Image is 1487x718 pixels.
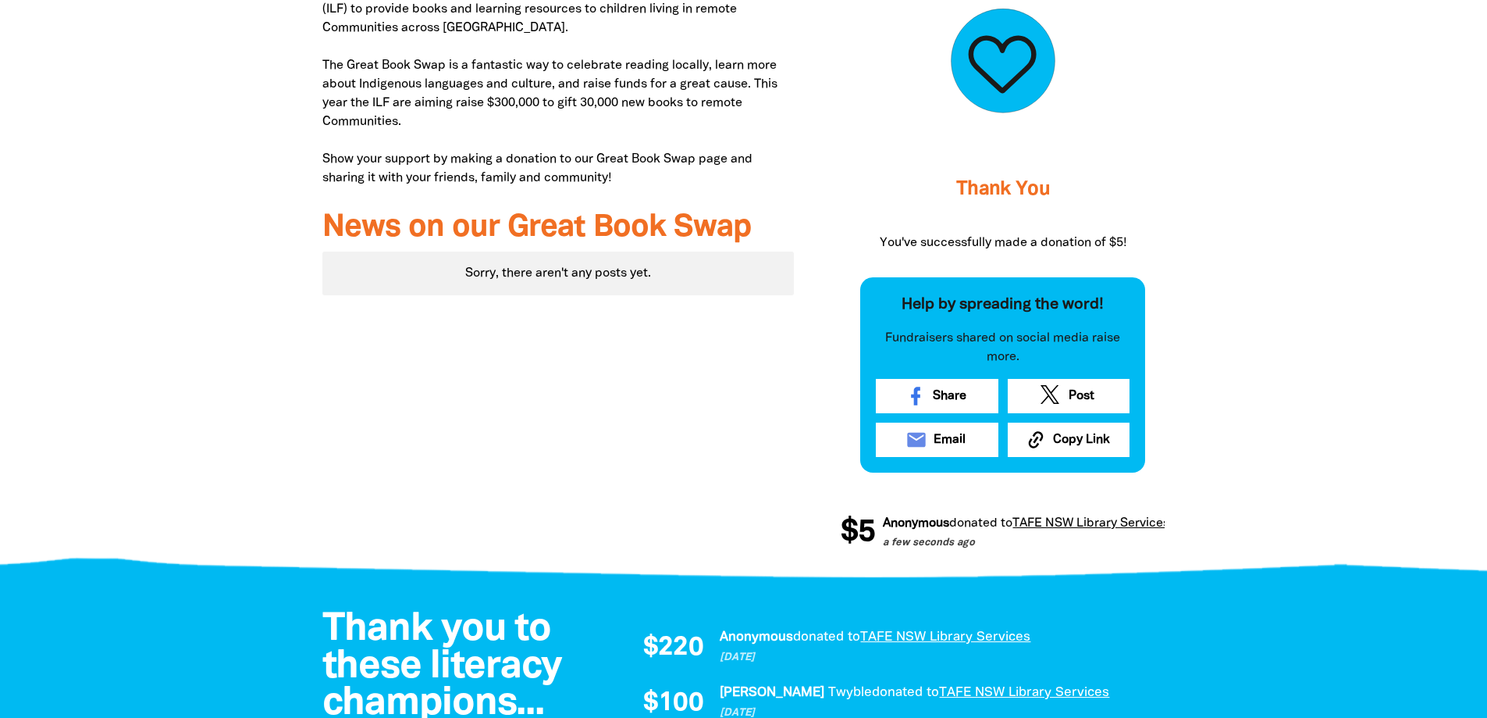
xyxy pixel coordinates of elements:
h3: News on our Great Book Swap [322,211,795,245]
p: You've successfully made a donation of $5! [860,234,1145,252]
p: Help by spreading the word! [876,293,1129,316]
span: donated to [872,687,939,698]
p: a few seconds ago [881,536,1168,552]
div: Donation stream [841,508,1165,558]
span: $220 [643,635,703,662]
span: Copy Link [1053,430,1110,449]
span: $5 [839,517,873,548]
div: Sorry, there aren't any posts yet. [322,252,795,295]
em: Anonymous [720,631,793,643]
p: [DATE] [720,650,1149,666]
a: Share [876,379,998,413]
div: Paginated content [322,252,795,295]
span: donated to [948,518,1011,529]
span: Post [1069,387,1094,405]
span: Email [934,430,966,449]
a: TAFE NSW Library Services [939,687,1109,698]
em: Twyble [828,687,872,698]
span: $100 [643,691,703,717]
a: TAFE NSW Library Services [1011,518,1168,529]
button: Copy Link [1008,423,1130,457]
span: donated to [793,631,860,643]
a: Post [1008,379,1130,413]
em: [PERSON_NAME] [720,687,824,698]
h3: Thank You [860,159,1145,221]
i: email [905,429,927,451]
span: Share [933,387,966,405]
a: emailEmail [876,423,998,457]
em: Anonymous [881,518,948,529]
p: Fundraisers shared on social media raise more. [876,329,1129,366]
a: TAFE NSW Library Services [860,631,1030,643]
